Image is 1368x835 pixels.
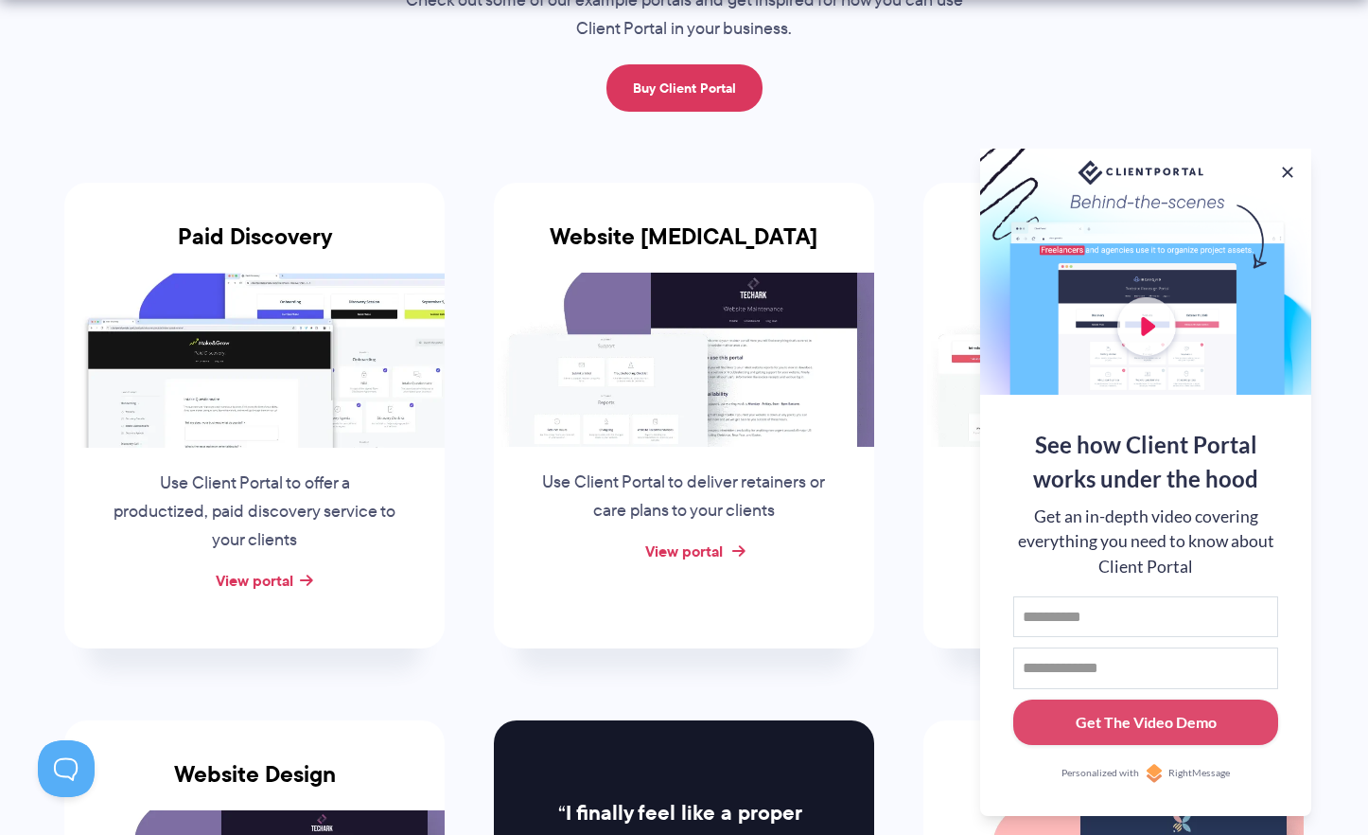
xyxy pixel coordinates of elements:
[1168,766,1230,781] span: RightMessage
[111,470,398,555] p: Use Client Portal to offer a productized, paid discovery service to your clients
[1013,428,1278,496] div: See how Client Portal works under the hood
[216,569,293,592] a: View portal
[494,223,874,273] h3: Website [MEDICAL_DATA]
[1076,711,1217,734] div: Get The Video Demo
[970,469,1257,525] p: Use Client Portal as a simple online course supplement
[923,223,1304,273] h3: Online Course
[1013,700,1278,746] button: Get The Video Demo
[540,469,828,525] p: Use Client Portal to deliver retainers or care plans to your clients
[1013,505,1278,579] div: Get an in-depth video covering everything you need to know about Client Portal
[1013,764,1278,783] a: Personalized withRightMessage
[38,740,95,797] iframe: Toggle Customer Support
[64,761,445,810] h3: Website Design
[645,540,723,562] a: View portal
[1145,764,1164,783] img: Personalized with RightMessage
[606,64,763,112] a: Buy Client Portal
[923,761,1304,810] h3: School and Parent
[1061,766,1139,781] span: Personalized with
[64,223,445,273] h3: Paid Discovery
